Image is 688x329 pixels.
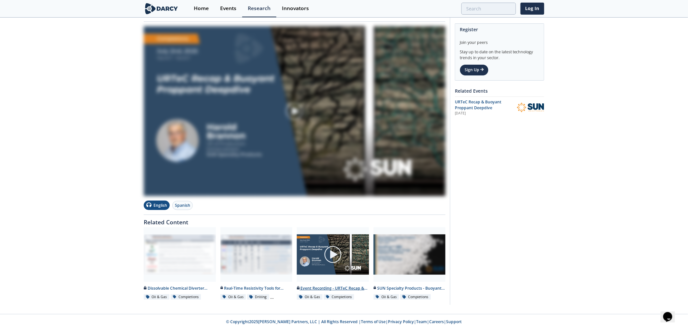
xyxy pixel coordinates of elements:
div: Register [460,24,539,35]
div: Related Content [144,215,445,225]
div: Events [220,6,236,11]
div: Completions [324,294,354,300]
iframe: chat widget [661,303,681,322]
div: Oil & Gas [374,294,399,300]
div: [DATE] [455,111,512,116]
button: Spanish [172,201,193,210]
a: Terms of Use [361,319,386,324]
p: © Copyright 2025 [PERSON_NAME] Partners, LLC | All Rights Reserved | | | | | [103,319,585,325]
a: Support [446,319,462,324]
a: Privacy Policy [388,319,414,324]
div: Oil & Gas [220,294,246,300]
img: play-chapters-gray.svg [285,102,304,120]
div: Innovators [282,6,309,11]
img: SUN Specialty Products [517,102,544,112]
div: SUN Specialty Products - Buoyant Thermoplastic Proppants [374,285,446,291]
div: Drilling [247,294,269,300]
a: Sign Up [460,64,489,75]
div: Real-Time Resistivity Tools for Thermal Maturity Assessment - Innovator Comparison [220,285,293,291]
img: logo-wide.svg [144,3,179,14]
a: SUN Specialty Products - Buoyant Thermoplastic Proppants preview SUN Specialty Products - Buoyant... [371,227,448,300]
a: Real-Time Resistivity Tools for Thermal Maturity Assessment - Innovator Comparison preview Real-T... [218,227,295,300]
div: Dissolvable Chemical Diverter Innovators - Innovator Landscape [144,285,216,291]
div: Completions [400,294,431,300]
div: Stay up to date on the latest technology trends in your sector. [460,46,539,61]
div: Join your peers [460,35,539,46]
input: Advanced Search [461,3,516,15]
a: Team [417,319,427,324]
div: Event Recording - URTeC Recap & Buoyant Proppant Deepdive [297,285,369,291]
a: Dissolvable Chemical Diverter Innovators - Innovator Landscape preview Dissolvable Chemical Diver... [141,227,218,300]
a: Careers [430,319,444,324]
img: Video Content [144,26,445,196]
button: English [144,201,170,210]
span: URTeC Recap & Buoyant Proppant Deepdive [455,99,501,111]
a: Video Content Event Recording - URTeC Recap & Buoyant Proppant Deepdive Oil & Gas Completions [295,227,371,300]
img: Video Content [297,234,369,275]
div: Research [248,6,271,11]
div: Related Events [455,85,544,97]
div: Oil & Gas [144,294,169,300]
div: Oil & Gas [297,294,323,300]
div: Completions [171,294,201,300]
a: Log In [521,3,544,15]
a: URTeC Recap & Buoyant Proppant Deepdive [DATE] SUN Specialty Products [455,99,544,116]
img: play-chapters-gray.svg [324,245,342,264]
div: Home [194,6,209,11]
